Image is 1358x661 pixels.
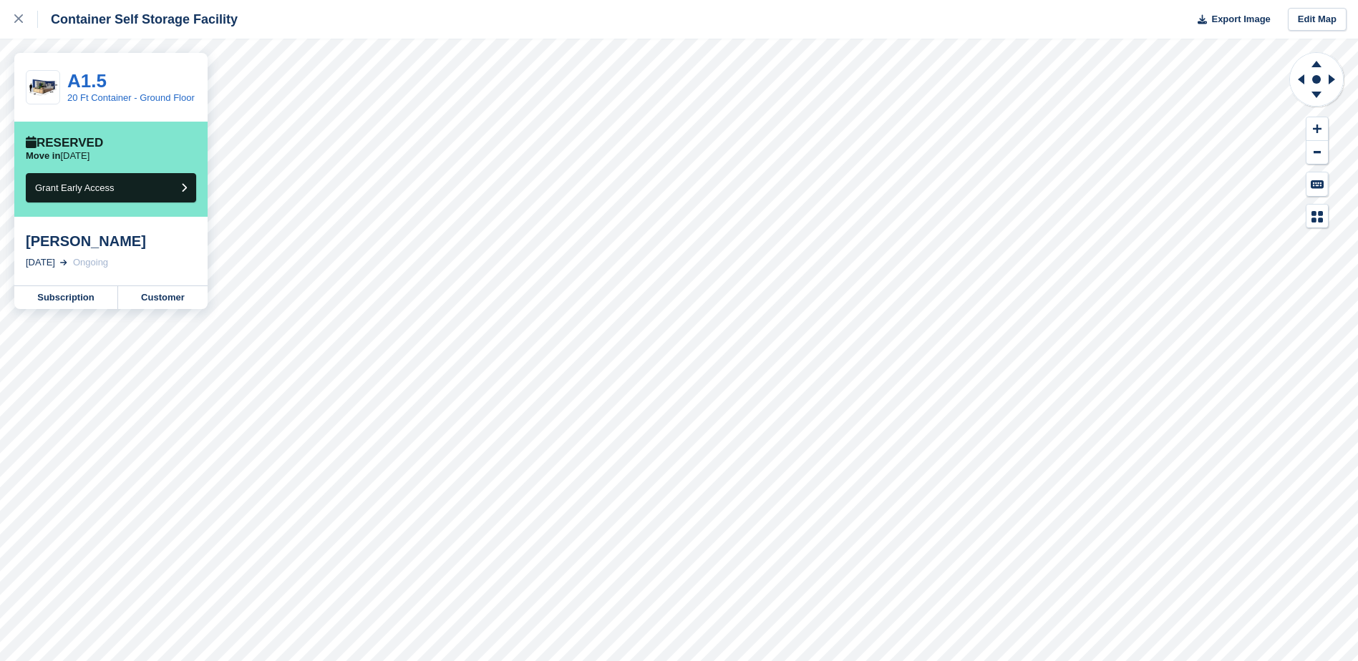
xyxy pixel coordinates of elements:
a: 20 Ft Container - Ground Floor [67,92,195,103]
button: Map Legend [1306,205,1328,228]
button: Zoom Out [1306,141,1328,165]
span: Grant Early Access [35,182,115,193]
img: arrow-right-light-icn-cde0832a797a2874e46488d9cf13f60e5c3a73dbe684e267c42b8395dfbc2abf.svg [60,260,67,265]
span: Export Image [1211,12,1270,26]
a: Customer [118,286,208,309]
button: Export Image [1189,8,1271,31]
img: 20-ft-container%20(1).jpg [26,75,59,100]
a: Edit Map [1288,8,1347,31]
button: Zoom In [1306,117,1328,141]
div: Ongoing [73,255,108,270]
button: Grant Early Access [26,173,196,202]
p: [DATE] [26,150,89,162]
div: Container Self Storage Facility [38,11,238,28]
span: Move in [26,150,60,161]
a: Subscription [14,286,118,309]
button: Keyboard Shortcuts [1306,172,1328,196]
div: [DATE] [26,255,55,270]
a: A1.5 [67,70,107,92]
div: [PERSON_NAME] [26,232,196,250]
div: Reserved [26,136,103,150]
